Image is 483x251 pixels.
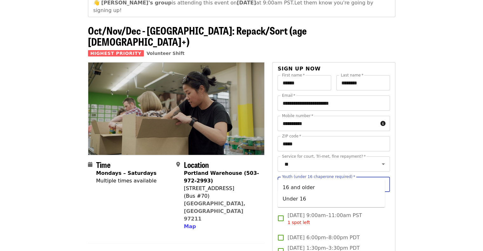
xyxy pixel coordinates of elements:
[336,75,390,90] input: Last name
[88,162,92,168] i: calendar icon
[287,234,359,241] span: [DATE] 6:00pm–8:00pm PDT
[184,159,209,170] span: Location
[282,155,366,158] label: Service for court, Tri-met, fine repayment?
[96,170,157,176] strong: Mondays – Saturdays
[282,114,313,118] label: Mobile number
[278,96,390,111] input: Email
[88,50,144,56] span: Highest Priority
[96,159,111,170] span: Time
[287,220,310,225] span: 1 spot left
[88,23,307,49] span: Oct/Nov/Dec - [GEOGRAPHIC_DATA]: Repack/Sort (age [DEMOGRAPHIC_DATA]+)
[282,175,355,179] label: Youth (under 16 chaperone required)
[379,180,388,189] button: Close
[278,136,390,151] input: ZIP code
[184,201,245,222] a: [GEOGRAPHIC_DATA], [GEOGRAPHIC_DATA] 97211
[282,94,295,97] label: Email
[278,116,378,131] input: Mobile number
[341,73,363,77] label: Last name
[282,134,301,138] label: ZIP code
[278,66,321,72] span: Sign up now
[282,73,305,77] label: First name
[379,160,388,168] button: Open
[184,223,196,230] button: Map
[278,182,385,193] li: 16 and older
[176,162,180,168] i: map-marker-alt icon
[278,193,385,205] li: Under 16
[96,177,157,185] div: Multiple times available
[184,185,259,192] div: [STREET_ADDRESS]
[380,121,386,127] i: circle-info icon
[146,51,184,56] a: Volunteer Shift
[287,212,362,226] span: [DATE] 9:00am–11:00am PST
[278,75,331,90] input: First name
[184,223,196,229] span: Map
[184,170,259,184] strong: Portland Warehouse (503-972-2993)
[184,192,259,200] div: (Bus #70)
[88,63,265,155] img: Oct/Nov/Dec - Portland: Repack/Sort (age 8+) organized by Oregon Food Bank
